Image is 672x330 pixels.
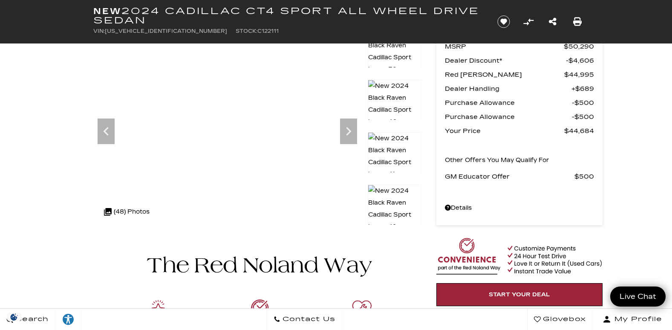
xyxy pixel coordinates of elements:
section: Click to Open Cookie Consent Modal [4,313,24,321]
img: New 2024 Black Raven Cadillac Sport image 39 [368,27,421,76]
button: Compare Vehicle [522,15,535,28]
p: Other Offers You May Qualify For [445,154,549,166]
span: Dealer Handling [445,83,571,95]
span: VIN: [93,28,105,34]
span: $500 [572,97,594,109]
button: Open user profile menu [593,309,672,330]
img: New 2024 Black Raven Cadillac Sport image 42 [368,185,421,233]
img: New 2024 Black Raven Cadillac Sport image 40 [368,80,421,128]
div: Explore your accessibility options [55,313,81,326]
a: Details [445,202,594,214]
span: Live Chat [615,292,660,301]
span: $500 [572,111,594,123]
span: Purchase Allowance [445,97,572,109]
span: Contact Us [280,313,335,325]
span: $689 [571,83,594,95]
a: Contact Us [267,309,342,330]
img: New 2024 Black Raven Cadillac Sport image 41 [368,132,421,181]
a: Print this New 2024 Cadillac CT4 Sport All Wheel Drive Sedan [573,16,582,28]
h1: 2024 Cadillac CT4 Sport All Wheel Drive Sedan [93,6,483,25]
a: Glovebox [527,309,593,330]
div: Next [340,119,357,144]
span: [US_VEHICLE_IDENTIFICATION_NUMBER] [105,28,227,34]
div: (48) Photos [100,202,154,222]
span: C122111 [257,28,279,34]
a: Dealer Handling $689 [445,83,594,95]
a: Red [PERSON_NAME] $44,995 [445,69,594,81]
strong: New [93,6,121,16]
a: MSRP $50,290 [445,41,594,52]
span: Glovebox [541,313,586,325]
span: $500 [574,171,594,182]
span: $4,606 [566,55,594,67]
span: $44,684 [564,125,594,137]
span: $50,290 [564,41,594,52]
span: Stock: [236,28,257,34]
button: Save vehicle [494,15,513,29]
a: Share this New 2024 Cadillac CT4 Sport All Wheel Drive Sedan [549,16,557,28]
span: Purchase Allowance [445,111,572,123]
a: GM Educator Offer $500 [445,171,594,182]
a: Purchase Allowance $500 [445,111,594,123]
img: Opt-Out Icon [4,313,24,321]
span: Your Price [445,125,564,137]
a: Dealer Discount* $4,606 [445,55,594,67]
span: Dealer Discount* [445,55,566,67]
a: Purchase Allowance $500 [445,97,594,109]
span: GM Educator Offer [445,171,574,182]
a: Live Chat [610,287,666,307]
span: MSRP [445,41,564,52]
span: Start Your Deal [489,291,550,298]
span: Red [PERSON_NAME] [445,69,564,81]
a: Explore your accessibility options [55,309,81,330]
span: Search [13,313,49,325]
span: $44,995 [564,69,594,81]
a: Your Price $44,684 [445,125,594,137]
div: Previous [98,119,115,144]
span: My Profile [611,313,662,325]
a: Start Your Deal [436,283,603,306]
